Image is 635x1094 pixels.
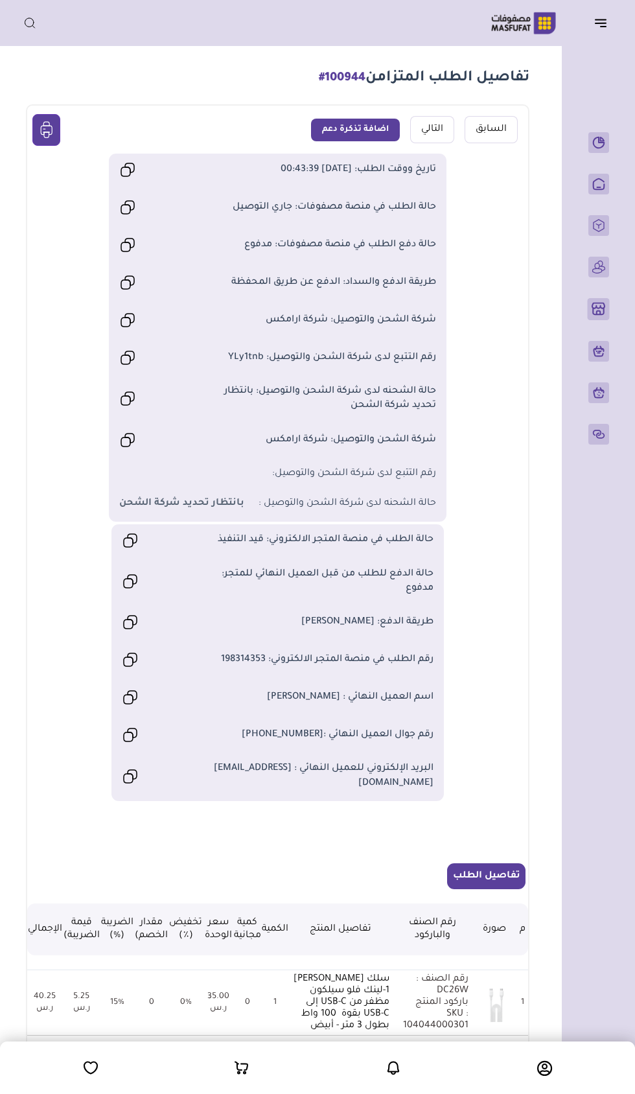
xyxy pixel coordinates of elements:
th: سعر الوحدة [203,903,233,955]
td: 1 [517,970,528,1036]
th: قيمة الضريبة) [62,903,100,955]
p: رقم الصنف : DC26W [396,973,468,997]
span: حالة دفع الطلب في منصة مصفوفات: مدفوع [198,238,436,252]
span: [PHONE_NUMBER] [242,730,323,740]
td: 5.25 ر.س [62,970,100,1036]
th: الكمية [262,903,288,955]
span: طريقة الدفع: [PERSON_NAME] [200,615,433,629]
td: 40.25 ر.س [27,970,62,1036]
span: اسم العميل النهائي : [PERSON_NAME] [200,690,433,704]
th: مقدار الخصم) [134,903,169,955]
th: الإجمالي [27,903,62,955]
td: 0 [233,970,262,1036]
th: تخفيض (٪) [169,903,203,955]
td: 0% [169,970,203,1036]
span: حالة الطلب في منصة المتجر الالكتروني: قيد التنفيذ [200,533,433,547]
img: Image Description [475,983,514,1022]
th: صورة [472,903,517,955]
span: رقم جوال العميل النهائي : [200,728,433,742]
span: تاريخ ووقت الطلب: [DATE] 00:43:39 [198,163,436,177]
span: طريقة الدفع والسداد: الدفع عن طريق المحفظة [198,275,436,290]
td: 35.00 ر.س [203,970,233,1036]
button: اضافة تذكرة دعم [311,119,400,141]
span: حالة الطلب في منصة مصفوفات: جاري التوصيل [198,200,436,215]
a: التالي [410,116,454,143]
th: رقم الصنف والباركود [393,903,472,955]
span: شركة الشحن والتوصيل: شركة ارامكس [198,313,436,327]
th: الضريبة (%) [100,903,134,955]
th: م [517,903,528,955]
a: سلك [PERSON_NAME] 1-لينك فلو سيلكون مظفر من USB-C إلى USB-C بقوة 100 واط بطول 3 متر - أبيض [292,973,389,1032]
span: #100944 [319,72,365,85]
span: حالة الشحنه لدى شركة الشحن والتوصيل : [259,496,436,511]
span: البريد الإلكتروني للعميل النهائي : [EMAIL_ADDRESS][DOMAIN_NAME] [200,762,433,791]
span: رقم الطلب في منصة المتجر الالكتروني: 198314353 [200,653,433,667]
button: تفاصيل الطلب [447,863,525,889]
td: 0 [134,970,169,1036]
td: 15% [100,970,134,1036]
span: حالة الدفع للطلب من قبل العميل النهائي للمتجر: مدفوع [200,567,433,596]
img: Logo [482,10,565,36]
span: شركة الشحن والتوصيل: شركة ارامكس [198,433,436,447]
a: السابق [465,116,518,143]
th: كمية مجانية [233,903,262,955]
strong: بانتظار تحديد شركة الشحن [119,496,244,511]
span: رقم التتبع لدى شركة الشحن والتوصيل: [272,467,436,481]
span: حالة الشحنه لدى شركة الشحن والتوصيل: بانتظار تحديد شركة الشحن [198,384,436,413]
h1: تفاصيل الطلب المتزامن [319,68,529,89]
span: رقم التتبع لدى شركة الشحن والتوصيل: YLy1tnb [198,351,436,365]
th: تفاصيل المنتج [288,903,393,955]
td: 1 [262,970,288,1036]
p: باركود المنتج SKU : 104044000301 [396,997,468,1032]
